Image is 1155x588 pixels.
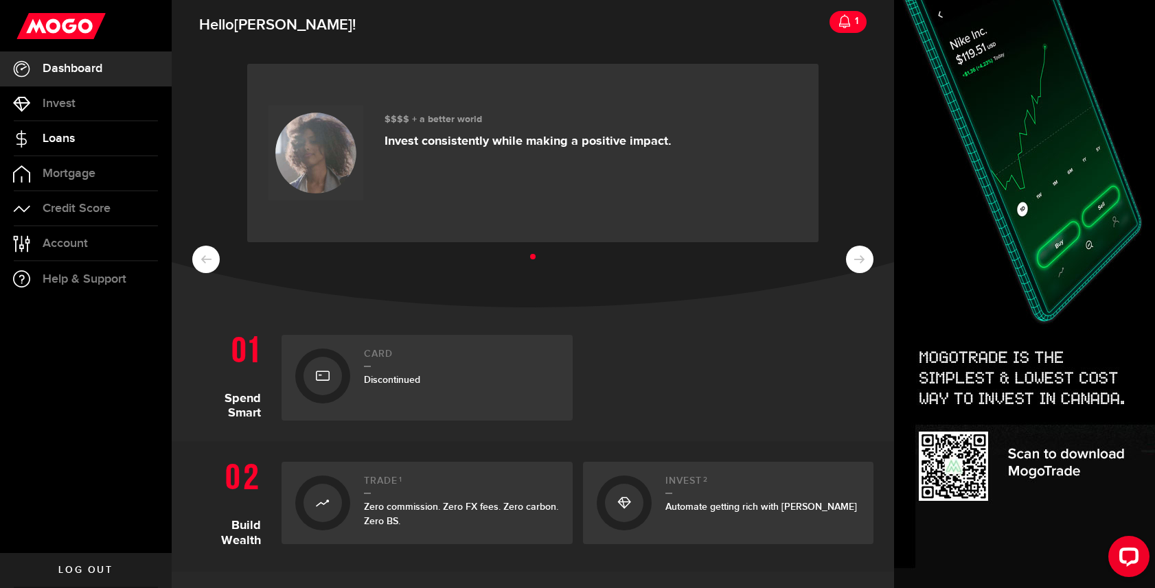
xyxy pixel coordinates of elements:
[385,114,672,126] h3: $$$$ + a better world
[43,132,75,145] span: Loans
[192,455,271,551] h1: Build Wealth
[43,202,111,215] span: Credit Score
[43,167,95,180] span: Mortgage
[1097,530,1155,588] iframe: LiveChat chat widget
[282,462,573,544] a: Trade1Zero commission. Zero FX fees. Zero carbon. Zero BS.
[234,16,352,34] span: [PERSON_NAME]
[192,328,271,421] h1: Spend Smart
[43,237,88,250] span: Account
[399,475,402,484] sup: 1
[665,475,860,494] h2: Invest
[58,565,113,575] span: Log out
[43,97,76,110] span: Invest
[830,11,867,33] a: 1
[199,11,356,40] span: Hello !
[364,475,559,494] h2: Trade
[364,349,559,367] h2: Card
[665,501,857,513] span: Automate getting rich with [PERSON_NAME]
[247,64,819,242] a: $$$$ + a better world Invest consistently while making a positive impact.
[43,62,102,75] span: Dashboard
[703,475,708,484] sup: 2
[364,374,420,386] span: Discontinued
[583,462,874,544] a: Invest2Automate getting rich with [PERSON_NAME]
[43,273,126,285] span: Help & Support
[364,501,558,527] span: Zero commission. Zero FX fees. Zero carbon. Zero BS.
[282,335,573,421] a: CardDiscontinued
[851,7,858,36] div: 1
[385,134,672,149] p: Invest consistently while making a positive impact.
